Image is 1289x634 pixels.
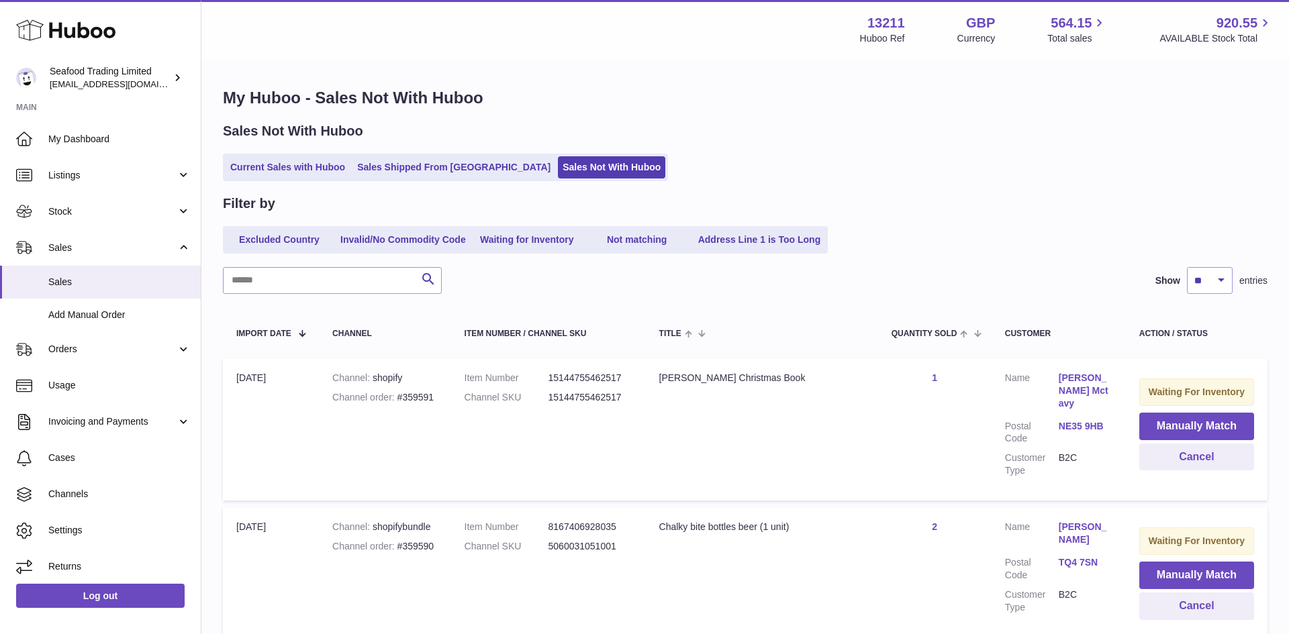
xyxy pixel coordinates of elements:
[1239,274,1268,287] span: entries
[336,229,471,251] a: Invalid/No Commodity Code
[1139,443,1254,471] button: Cancel
[332,521,373,532] strong: Channel
[1005,420,1059,445] dt: Postal Code
[1059,588,1112,614] dd: B2C
[1005,372,1059,413] dt: Name
[932,521,937,532] a: 2
[1139,592,1254,620] button: Cancel
[1005,556,1059,582] dt: Postal Code
[48,169,177,182] span: Listings
[223,195,275,213] h2: Filter by
[236,329,291,338] span: Import date
[332,391,437,404] div: #359591
[1149,535,1245,546] strong: Waiting For Inventory
[694,229,826,251] a: Address Line 1 is Too Long
[1155,274,1180,287] label: Show
[223,122,363,140] h2: Sales Not With Huboo
[332,540,437,553] div: #359590
[1005,452,1059,477] dt: Customer Type
[332,329,437,338] div: Channel
[48,309,191,321] span: Add Manual Order
[48,524,191,537] span: Settings
[473,229,581,251] a: Waiting for Inventory
[48,452,191,464] span: Cases
[226,229,333,251] a: Excluded Country
[659,372,865,384] div: [PERSON_NAME] Christmas Book
[48,343,177,356] span: Orders
[48,205,177,218] span: Stock
[16,584,185,608] a: Log out
[659,521,865,533] div: Chalky bite bottles beer (1 unit)
[352,156,555,178] a: Sales Shipped From [GEOGRAPHIC_DATA]
[332,541,397,551] strong: Channel order
[1059,420,1112,433] a: NE35 9HB
[50,78,197,89] span: [EMAIL_ADDRESS][DOMAIN_NAME]
[548,540,632,553] dd: 5060031051001
[465,521,548,533] dt: Item Number
[1059,521,1112,546] a: [PERSON_NAME]
[1051,14,1092,32] span: 564.15
[48,560,191,573] span: Returns
[583,229,691,251] a: Not matching
[659,329,681,338] span: Title
[548,521,632,533] dd: 8167406928035
[1005,329,1112,338] div: Customer
[558,156,665,178] a: Sales Not With Huboo
[1159,14,1273,45] a: 920.55 AVAILABLE Stock Total
[1047,32,1107,45] span: Total sales
[465,372,548,384] dt: Item Number
[48,488,191,500] span: Channels
[223,87,1268,109] h1: My Huboo - Sales Not With Huboo
[548,372,632,384] dd: 15144755462517
[48,415,177,428] span: Invoicing and Payments
[332,521,437,533] div: shopifybundle
[48,276,191,288] span: Sales
[48,379,191,392] span: Usage
[48,242,177,254] span: Sales
[332,372,373,383] strong: Channel
[332,392,397,403] strong: Channel order
[465,329,632,338] div: Item Number / Channel SKU
[957,32,996,45] div: Currency
[465,540,548,553] dt: Channel SKU
[1139,562,1254,589] button: Manually Match
[226,156,350,178] a: Current Sales with Huboo
[1149,386,1245,397] strong: Waiting For Inventory
[932,372,937,383] a: 1
[966,14,995,32] strong: GBP
[1216,14,1257,32] span: 920.55
[1059,556,1112,569] a: TQ4 7SN
[50,65,171,91] div: Seafood Trading Limited
[1139,329,1254,338] div: Action / Status
[16,68,36,88] img: online@rickstein.com
[1005,588,1059,614] dt: Customer Type
[223,358,319,500] td: [DATE]
[1159,32,1273,45] span: AVAILABLE Stock Total
[48,133,191,146] span: My Dashboard
[1059,452,1112,477] dd: B2C
[1059,372,1112,410] a: [PERSON_NAME] Mctavy
[892,329,957,338] span: Quantity Sold
[867,14,905,32] strong: 13211
[1047,14,1107,45] a: 564.15 Total sales
[1139,413,1254,440] button: Manually Match
[465,391,548,404] dt: Channel SKU
[1005,521,1059,549] dt: Name
[332,372,437,384] div: shopify
[548,391,632,404] dd: 15144755462517
[860,32,905,45] div: Huboo Ref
